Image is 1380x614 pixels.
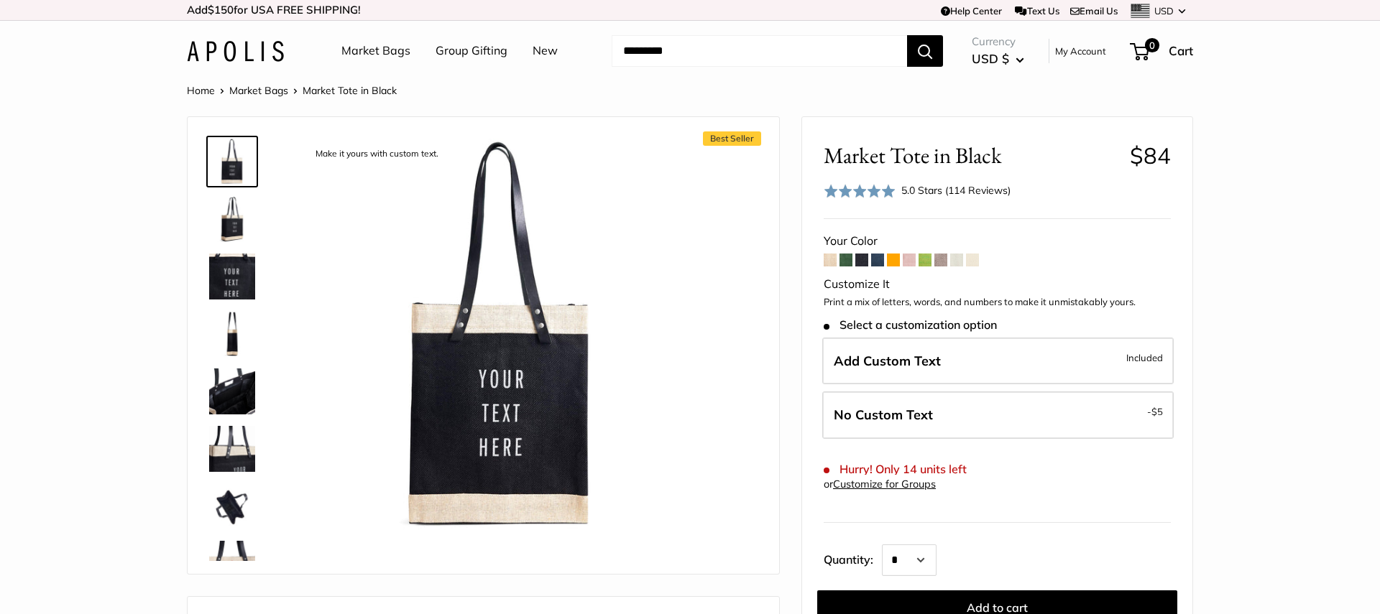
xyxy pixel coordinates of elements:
[209,139,255,185] img: description_Make it yours with custom text.
[1130,141,1171,169] span: $84
[209,426,255,472] img: description_Super soft long leather handles.
[824,180,1011,201] div: 5.0 Stars (114 Reviews)
[1131,39,1193,62] a: 0 Cart
[533,40,558,62] a: New
[187,84,215,97] a: Home
[834,353,941,369] span: Add Custom Text
[208,3,234,17] span: $150
[206,136,258,187] a: description_Make it yours with custom text.
[703,131,761,146] span: Best Seller
[822,391,1174,439] label: Leave Blank
[824,274,1171,295] div: Customize It
[206,480,258,532] a: description_Water resistant inner liner.
[824,475,936,494] div: or
[206,251,258,302] a: description_Custom printed text with eco-friendly ink.
[1070,5,1118,17] a: Email Us
[187,41,284,62] img: Apolis
[209,368,255,414] img: description_Inner pocket good for daily drivers.
[341,40,410,62] a: Market Bags
[1126,349,1163,366] span: Included
[1145,38,1159,52] span: 0
[824,318,997,332] span: Select a customization option
[824,295,1171,310] p: Print a mix of letters, words, and numbers to make it unmistakably yours.
[209,196,255,242] img: Market Tote in Black
[1055,42,1106,60] a: My Account
[209,541,255,587] img: description_The red cross stitch represents our standard for quality and craftsmanship.
[972,32,1024,52] span: Currency
[206,366,258,417] a: description_Inner pocket good for daily drivers.
[308,144,446,164] div: Make it yours with custom text.
[901,182,1011,198] div: 5.0 Stars (114 Reviews)
[972,51,1009,66] span: USD $
[824,462,967,476] span: Hurry! Only 14 units left
[229,84,288,97] a: Market Bags
[209,311,255,357] img: Market Tote in Black
[206,308,258,360] a: Market Tote in Black
[1169,43,1193,58] span: Cart
[187,81,397,100] nav: Breadcrumb
[1151,406,1163,417] span: $5
[833,478,936,490] a: Customize for Groups
[303,139,699,535] img: description_Make it yours with custom text.
[303,84,397,97] span: Market Tote in Black
[209,483,255,529] img: description_Water resistant inner liner.
[907,35,943,67] button: Search
[941,5,1002,17] a: Help Center
[206,193,258,245] a: Market Tote in Black
[206,423,258,475] a: description_Super soft long leather handles.
[209,253,255,299] img: description_Custom printed text with eco-friendly ink.
[206,538,258,590] a: description_The red cross stitch represents our standard for quality and craftsmanship.
[834,406,933,423] span: No Custom Text
[972,47,1024,70] button: USD $
[1147,403,1163,420] span: -
[822,338,1174,385] label: Add Custom Text
[824,540,882,576] label: Quantity:
[1015,5,1059,17] a: Text Us
[612,35,907,67] input: Search...
[824,231,1171,252] div: Your Color
[436,40,507,62] a: Group Gifting
[824,142,1119,169] span: Market Tote in Black
[1154,5,1174,17] span: USD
